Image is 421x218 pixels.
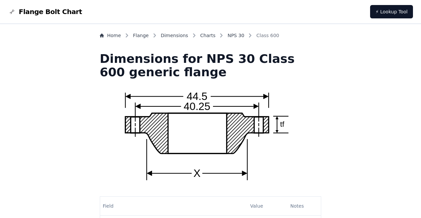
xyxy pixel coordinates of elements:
[194,167,201,179] text: X
[8,8,16,16] img: Flange Bolt Chart Logo
[100,197,248,216] th: Field
[8,7,82,16] a: Flange Bolt Chart LogoFlange Bolt Chart
[19,7,82,16] span: Flange Bolt Chart
[100,32,121,39] a: Home
[288,197,321,216] th: Notes
[161,32,188,39] a: Dimensions
[100,52,322,79] h1: Dimensions for NPS 30 Class 600 generic flange
[280,120,285,128] text: tf
[200,32,216,39] a: Charts
[187,90,208,102] text: 44.5
[370,5,413,18] a: ⚡ Lookup Tool
[184,100,211,112] text: 40.25
[133,32,149,39] a: Flange
[227,32,244,39] a: NPS 30
[256,32,279,39] span: Class 600
[100,32,322,41] nav: Breadcrumb
[248,197,288,216] th: Value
